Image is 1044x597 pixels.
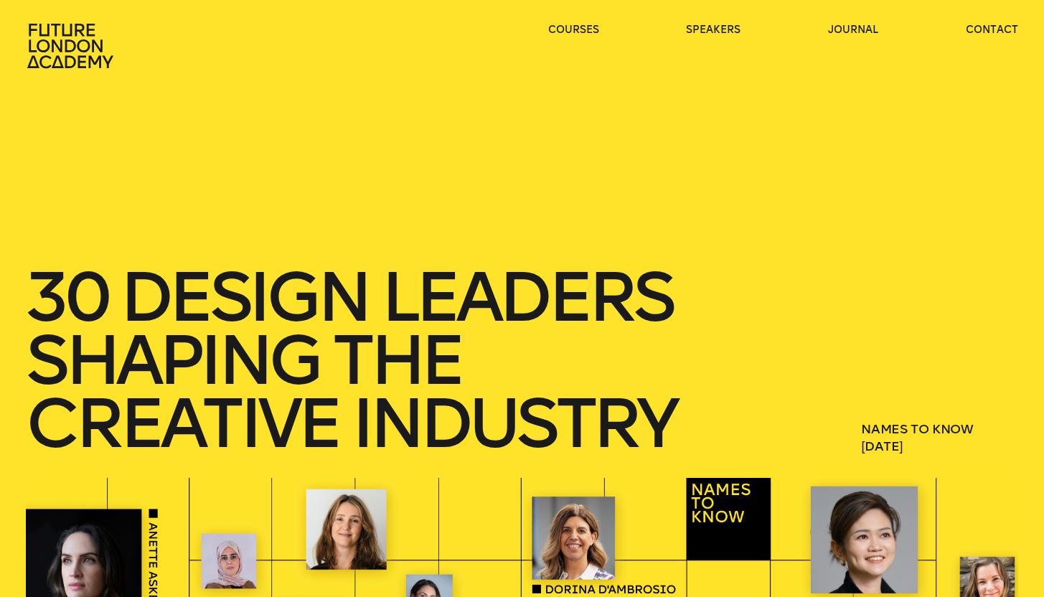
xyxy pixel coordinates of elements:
[861,421,973,437] a: Names to Know
[966,23,1018,37] a: contact
[26,265,757,455] h1: 30 design leaders shaping the creative industry
[861,438,1017,455] span: [DATE]
[686,23,740,37] a: speakers
[548,23,599,37] a: courses
[828,23,878,37] a: journal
